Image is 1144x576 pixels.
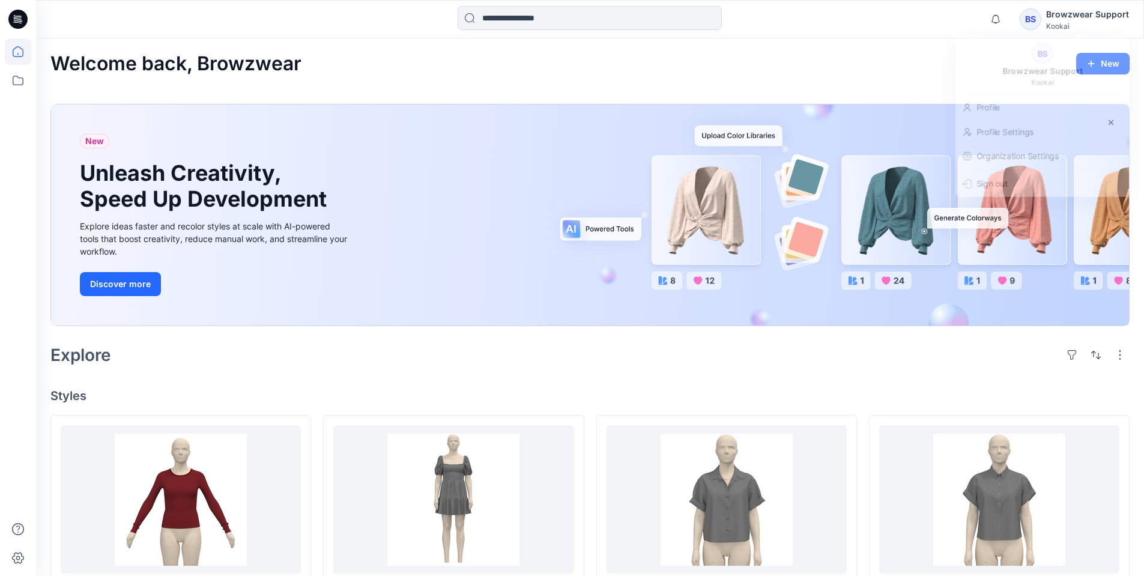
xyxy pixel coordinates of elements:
div: Explore ideas faster and recolor styles at scale with AI-powered tools that boost creativity, red... [80,220,350,258]
button: Discover more [80,272,161,296]
a: NW GUSSET BLOCK TRIAL [61,425,301,574]
a: R5478 -1- RAYON GAUZE MINI DRESS [333,425,574,574]
span: New [85,134,104,148]
a: Profile [955,97,1130,119]
p: Organization Settings [976,145,1059,168]
h4: Styles [50,389,1130,403]
h2: Welcome back, Browzwear [50,53,301,75]
p: Profile [976,97,1000,119]
a: Discover more [80,272,350,296]
a: C4347 -4- KAREL OVERSIZED SHIRT [879,425,1119,574]
h1: Unleash Creativity, Speed Up Development [80,160,332,212]
div: Browzwear Support [996,64,1090,77]
p: Sign out [976,172,1008,195]
div: Kookai [1046,22,1129,31]
p: Profile Settings [976,121,1034,143]
a: Organization Settings [955,145,1130,168]
div: Kookai [1031,78,1054,86]
a: Profile Settings [955,121,1130,143]
div: BS [1032,43,1053,64]
div: Browzwear Support [1046,7,1129,22]
h2: Explore [50,345,111,365]
div: BS [1020,8,1041,30]
a: C4347 -5- KAREL OVERSIZED SHIRT [607,425,847,574]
